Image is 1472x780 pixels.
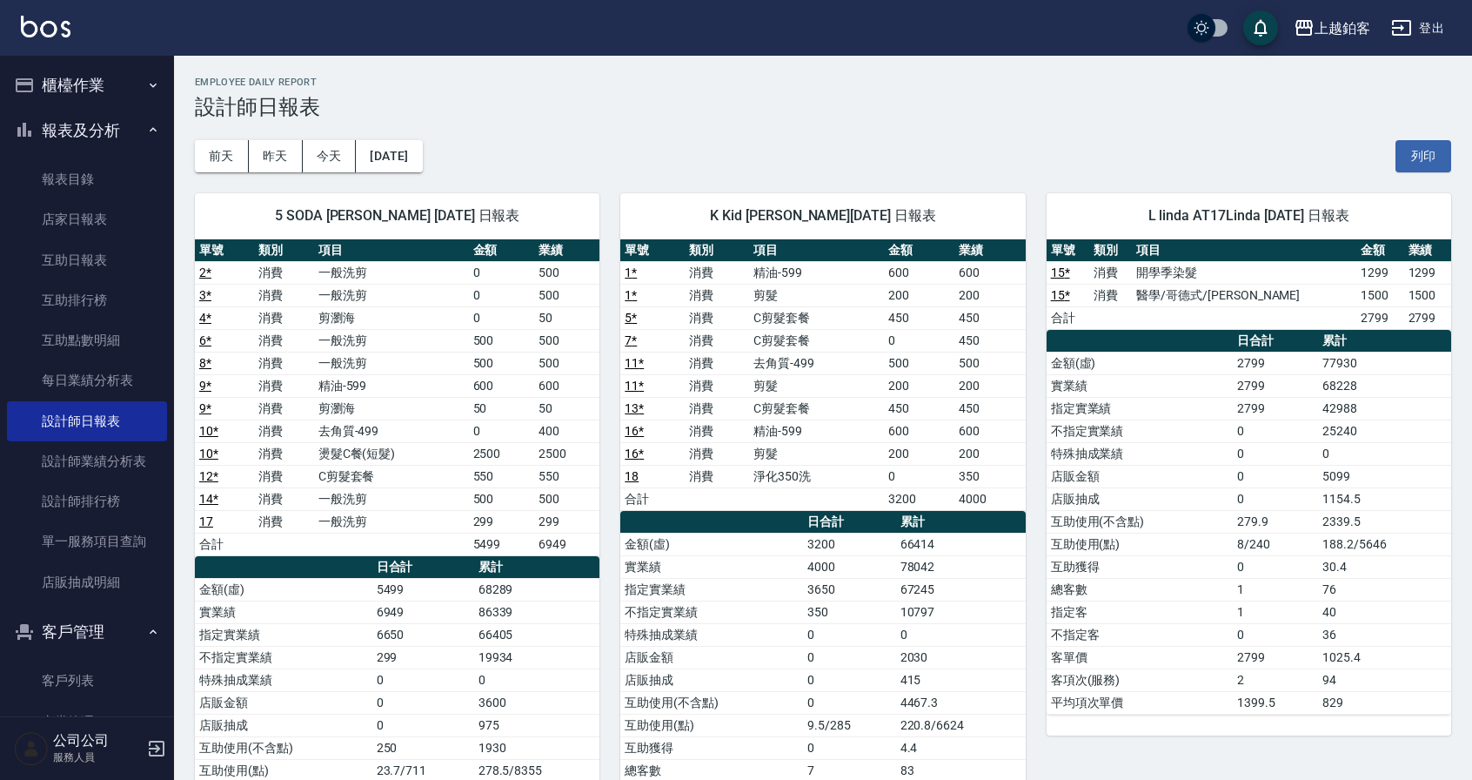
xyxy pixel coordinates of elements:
td: 0 [372,669,474,691]
td: 450 [954,397,1025,420]
td: 指定實業績 [620,578,803,601]
td: C剪髮套餐 [749,329,884,352]
td: 剪髮 [749,284,884,306]
td: 精油-599 [749,420,884,442]
td: 450 [884,397,954,420]
td: 一般洗剪 [314,352,469,374]
a: 卡券管理 [7,702,167,742]
td: 消費 [685,306,749,329]
td: 消費 [685,261,749,284]
td: 0 [469,261,534,284]
td: 2799 [1233,397,1318,420]
button: 登出 [1384,12,1451,44]
td: 平均項次單價 [1047,691,1234,714]
a: 18 [625,469,639,483]
td: 互助使用(點) [620,714,803,736]
td: 68228 [1318,374,1451,397]
table: a dense table [195,239,599,556]
td: 400 [534,420,599,442]
td: 600 [954,261,1025,284]
td: 450 [954,306,1025,329]
td: 實業績 [1047,374,1234,397]
td: 2799 [1233,646,1318,669]
td: 500 [534,261,599,284]
td: 36 [1318,623,1451,646]
td: 不指定實業績 [620,601,803,623]
td: 0 [1233,442,1318,465]
td: 77930 [1318,352,1451,374]
td: 200 [954,284,1025,306]
td: 店販金額 [1047,465,1234,487]
td: 2500 [469,442,534,465]
button: 今天 [303,140,357,172]
button: 列印 [1395,140,1451,172]
td: 0 [803,646,895,669]
a: 店販抽成明細 [7,562,167,602]
td: 415 [896,669,1026,691]
td: 1500 [1356,284,1403,306]
td: 1399.5 [1233,691,1318,714]
td: 消費 [254,397,313,420]
td: 不指定客 [1047,623,1234,646]
td: 互助獲得 [1047,555,1234,578]
td: 5499 [469,533,534,555]
a: 設計師業績分析表 [7,441,167,481]
th: 金額 [884,239,954,262]
td: 3200 [884,487,954,510]
td: 50 [469,397,534,420]
td: 1930 [474,736,600,759]
td: 86339 [474,601,600,623]
td: 淨化350洗 [749,465,884,487]
td: 消費 [685,397,749,420]
td: 600 [884,261,954,284]
td: 去角質-499 [749,352,884,374]
button: 客戶管理 [7,609,167,655]
td: 200 [954,374,1025,397]
td: 一般洗剪 [314,261,469,284]
table: a dense table [1047,330,1451,715]
td: 220.8/6624 [896,714,1026,736]
td: 消費 [254,329,313,352]
a: 單一服務項目查詢 [7,521,167,561]
td: 消費 [254,420,313,442]
th: 單號 [1047,239,1089,262]
td: 40 [1318,601,1451,623]
td: 66405 [474,623,600,646]
td: 不指定實業績 [1047,420,1234,442]
td: 0 [474,669,600,691]
td: 消費 [685,329,749,352]
th: 累計 [474,556,600,579]
td: 精油-599 [314,374,469,397]
td: 200 [884,284,954,306]
td: 3650 [803,578,895,601]
td: 2030 [896,646,1026,669]
td: 1299 [1356,261,1403,284]
td: 2 [1233,669,1318,691]
td: 500 [534,487,599,510]
td: 消費 [254,442,313,465]
span: 5 SODA [PERSON_NAME] [DATE] 日報表 [216,207,579,225]
td: 0 [1233,555,1318,578]
img: Logo [21,16,70,37]
td: 450 [884,306,954,329]
td: 50 [534,306,599,329]
td: 金額(虛) [620,533,803,555]
td: 500 [469,329,534,352]
td: 200 [884,374,954,397]
table: a dense table [1047,239,1451,330]
td: 一般洗剪 [314,487,469,510]
td: 10797 [896,601,1026,623]
td: 0 [1233,487,1318,510]
button: 前天 [195,140,249,172]
th: 累計 [1318,330,1451,353]
td: 消費 [685,352,749,374]
td: 消費 [254,487,313,510]
td: 6650 [372,623,474,646]
th: 業績 [954,239,1025,262]
td: 3600 [474,691,600,714]
td: 5499 [372,578,474,601]
td: 4467.3 [896,691,1026,714]
td: 特殊抽成業績 [195,669,372,691]
td: 特殊抽成業績 [1047,442,1234,465]
th: 業績 [1404,239,1451,262]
